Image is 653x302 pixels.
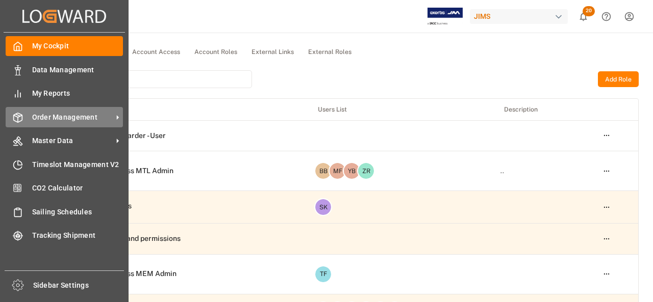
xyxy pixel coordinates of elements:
[83,167,173,176] span: JAM DC Access MTL Admin
[343,162,361,180] button: YB
[330,163,345,179] span: MF
[6,154,123,174] a: Timeslot Management V2
[187,45,244,60] button: Account Roles
[470,7,572,26] button: JIMS
[329,162,346,180] button: MF
[583,6,595,16] span: 20
[48,191,307,222] td: Carrier access
[48,70,252,88] input: Search for roles
[33,280,124,291] span: Sidebar Settings
[314,265,332,283] button: TF
[32,183,123,194] span: CO2 Calculator
[32,159,123,170] span: Timeslot Management V2
[32,135,113,146] span: Master Data
[314,198,332,216] button: SK
[6,178,123,198] a: CO2 Calculator
[32,112,113,123] span: Order Management
[83,269,177,279] span: JAM DC Access MEM Admin
[595,5,618,28] button: Help Center
[493,99,592,120] th: Description
[32,230,123,241] span: Tracking Shipment
[244,45,301,60] button: External Links
[428,8,463,25] img: Exertis%20JAM%20-%20Email%20Logo.jpg_1722504956.jpg
[315,163,331,179] span: BB
[32,65,123,75] span: Data Management
[344,163,360,179] span: YB
[48,224,307,254] td: Carrier roles and permissions
[493,151,592,191] td: ..
[598,71,639,88] button: Add Role
[6,202,123,222] a: Sailing Schedules
[6,84,123,103] a: My Reports
[6,60,123,79] a: Data Management
[572,5,595,28] button: show 20 new notifications
[6,36,123,56] a: My Cockpit
[32,207,123,217] span: Sailing Schedules
[125,45,187,60] button: Account Access
[82,131,166,141] span: Carrier/ Forwarder - User
[470,9,568,24] div: JIMS
[358,163,374,179] span: ZR
[48,99,307,120] th: Role Name
[307,99,493,120] th: Users List
[315,266,331,282] span: TF
[32,41,123,51] span: My Cockpit
[6,226,123,245] a: Tracking Shipment
[315,199,331,215] span: SK
[32,88,123,99] span: My Reports
[357,162,375,180] button: ZR
[314,162,332,180] button: BB
[301,45,359,60] button: External Roles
